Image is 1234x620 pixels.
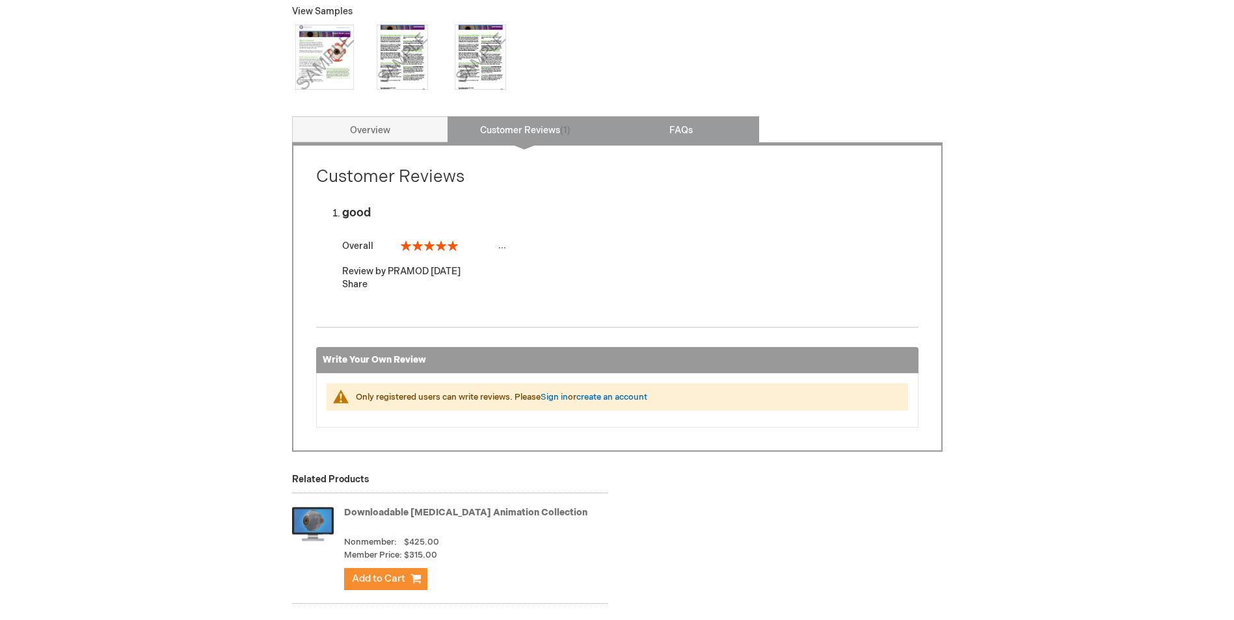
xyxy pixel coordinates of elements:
[388,266,429,277] strong: PRAMOD
[344,536,397,549] strong: Nonmember:
[292,5,617,18] p: View Samples
[541,392,568,402] a: Sign in
[323,354,426,365] strong: Write Your Own Review
[292,474,369,485] strong: Related Products
[342,279,368,290] span: Share
[292,25,357,90] img: Click to view
[448,116,604,142] a: Customer Reviews1
[344,507,587,518] a: Downloadable [MEDICAL_DATA] Animation Collection
[431,266,461,277] time: [DATE]
[370,25,435,90] img: Click to view
[448,25,513,90] img: Click to view
[603,116,759,142] a: FAQs
[342,266,386,277] span: Review by
[316,167,464,187] strong: Customer Reviews
[352,573,405,585] span: Add to Cart
[356,391,895,404] div: Only registered users can write reviews. Please or
[404,537,439,547] span: $425.00
[292,498,334,550] img: Downloadable Patient Education Animation Collection
[344,549,402,562] strong: Member Price:
[292,116,448,142] a: Overview
[401,240,458,251] div: 100%
[576,392,647,402] a: create an account
[342,207,919,220] div: good
[404,549,437,562] span: $315.00
[344,568,427,590] button: Add to Cart
[342,240,373,252] span: Overall
[342,239,919,252] div: ...
[560,125,570,136] span: 1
